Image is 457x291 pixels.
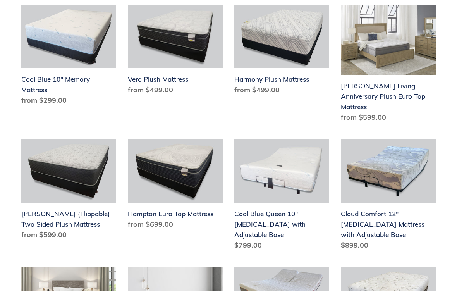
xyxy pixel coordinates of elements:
a: Cloud Comfort 12" Memory Foam Mattress with Adjustable Base [341,139,436,253]
a: Hampton Euro Top Mattress [128,139,223,232]
a: Harmony Plush Mattress [234,5,329,98]
a: Del Ray (Flippable) Two Sided Plush Mattress [21,139,116,243]
a: Cool Blue 10" Memory Mattress [21,5,116,108]
a: Scott Living Anniversary Plush Euro Top Mattress [341,5,436,126]
a: Vero Plush Mattress [128,5,223,98]
a: Cool Blue Queen 10" Memory Foam with Adjustable Base [234,139,329,253]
